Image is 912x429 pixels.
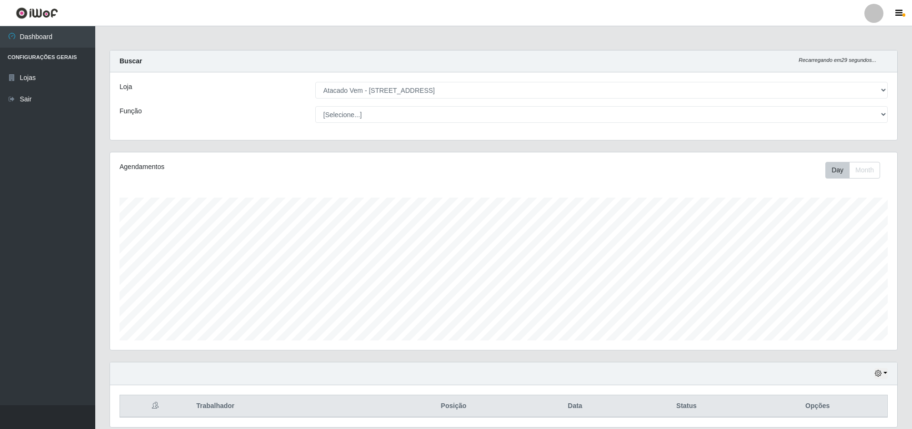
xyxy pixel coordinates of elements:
[120,57,142,65] strong: Buscar
[849,162,880,179] button: Month
[825,162,850,179] button: Day
[120,82,132,92] label: Loja
[748,395,887,418] th: Opções
[190,395,382,418] th: Trabalhador
[799,57,876,63] i: Recarregando em 29 segundos...
[625,395,748,418] th: Status
[382,395,525,418] th: Posição
[16,7,58,19] img: CoreUI Logo
[825,162,880,179] div: First group
[525,395,625,418] th: Data
[120,106,142,116] label: Função
[120,162,431,172] div: Agendamentos
[825,162,888,179] div: Toolbar with button groups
